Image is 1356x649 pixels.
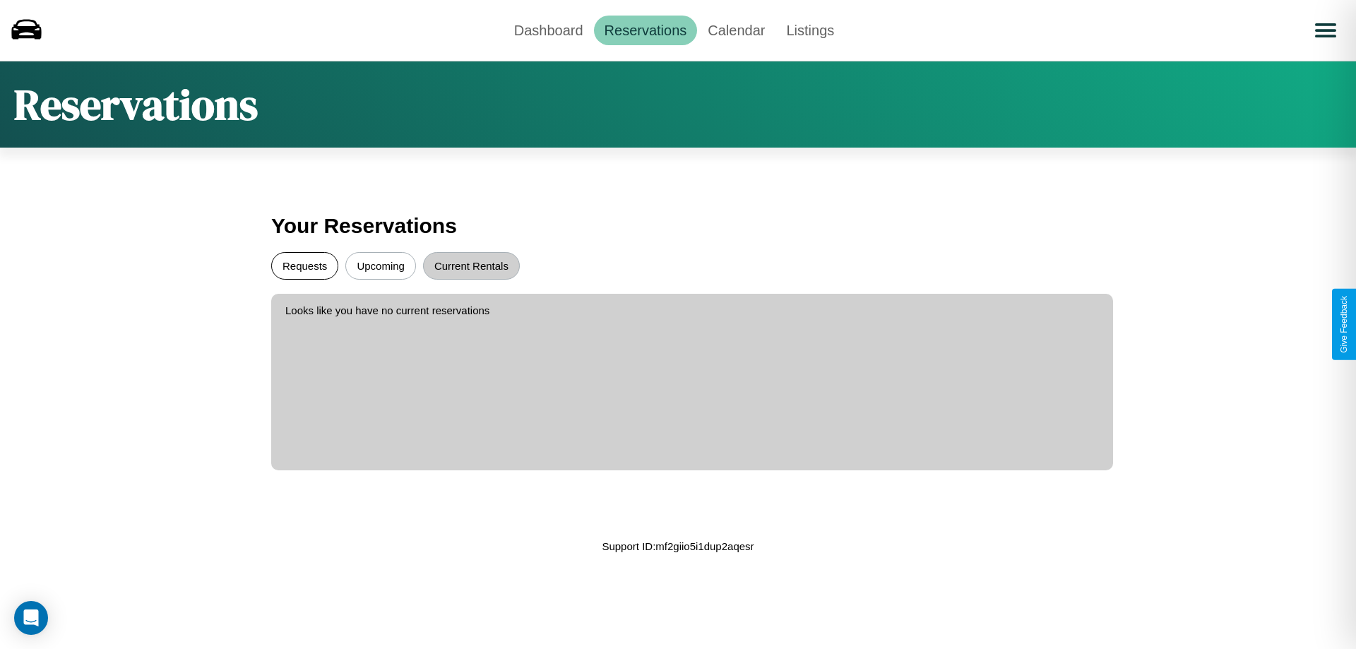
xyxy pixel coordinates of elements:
p: Looks like you have no current reservations [285,301,1099,320]
a: Calendar [697,16,775,45]
h3: Your Reservations [271,207,1085,245]
button: Current Rentals [423,252,520,280]
button: Open menu [1306,11,1345,50]
a: Reservations [594,16,698,45]
button: Upcoming [345,252,416,280]
div: Give Feedback [1339,296,1349,353]
div: Open Intercom Messenger [14,601,48,635]
button: Requests [271,252,338,280]
a: Dashboard [504,16,594,45]
p: Support ID: mf2giio5i1dup2aqesr [602,537,754,556]
h1: Reservations [14,76,258,133]
a: Listings [775,16,845,45]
